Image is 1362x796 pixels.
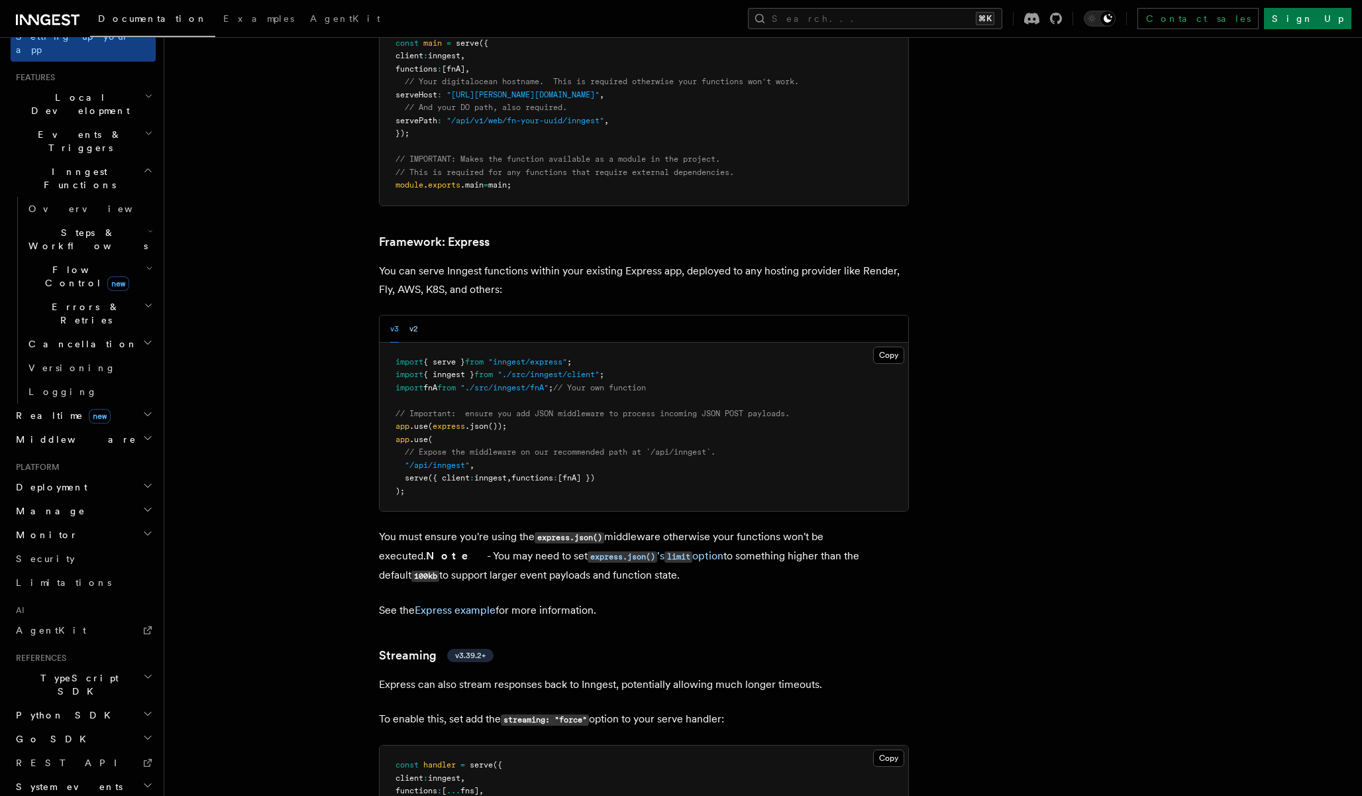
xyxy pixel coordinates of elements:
[415,604,496,616] a: Express example
[428,435,433,444] span: (
[379,233,490,251] a: Framework: Express
[428,422,433,431] span: (
[395,64,437,74] span: functions
[11,732,94,746] span: Go SDK
[873,347,904,364] button: Copy
[423,51,428,60] span: :
[423,760,456,769] span: handler
[395,383,423,392] span: import
[465,64,470,74] span: ,
[23,295,156,332] button: Errors & Retries
[405,461,470,470] span: "/api/inngest"
[11,751,156,775] a: REST API
[23,356,156,380] a: Versioning
[379,528,909,585] p: You must ensure you're using the middleware otherwise your functions won't be executed. - You may...
[16,553,75,564] span: Security
[11,703,156,727] button: Python SDK
[11,475,156,499] button: Deployment
[379,675,909,694] p: Express can also stream responses back to Inngest, potentially allowing much longer timeouts.
[395,370,423,379] span: import
[976,12,994,25] kbd: ⌘K
[89,409,111,424] span: new
[411,571,439,582] code: 100kb
[395,357,423,367] span: import
[600,370,604,379] span: ;
[600,90,604,99] span: ,
[460,773,465,783] span: ,
[423,370,474,379] span: { inngest }
[379,262,909,299] p: You can serve Inngest functions within your existing Express app, deployed to any hosting provide...
[442,64,465,74] span: [fnA]
[460,51,465,60] span: ,
[405,447,715,457] span: // Expose the middleware on our recommended path at `/api/inngest`.
[423,180,428,190] span: .
[423,38,442,48] span: main
[501,714,589,726] code: streaming: "force"
[488,422,507,431] span: ());
[23,221,156,258] button: Steps & Workflows
[28,386,97,397] span: Logging
[409,315,418,343] button: v2
[437,786,442,795] span: :
[11,85,156,123] button: Local Development
[423,383,437,392] span: fnA
[98,13,207,24] span: Documentation
[446,116,604,125] span: "/api/v1/web/fn-your-uuid/inngest"
[11,571,156,595] a: Limitations
[553,383,646,392] span: // Your own function
[11,160,156,197] button: Inngest Functions
[379,601,909,620] p: See the for more information.
[23,197,156,221] a: Overview
[395,38,419,48] span: const
[437,64,442,74] span: :
[23,380,156,404] a: Logging
[446,38,451,48] span: =
[379,646,494,665] a: Streamingv3.39.2+
[11,165,143,192] span: Inngest Functions
[28,203,165,214] span: Overview
[470,461,474,470] span: ,
[390,315,399,343] button: v3
[873,750,904,767] button: Copy
[405,103,567,112] span: // And your DO path, also required.
[460,786,479,795] span: fns]
[11,197,156,404] div: Inngest Functions
[423,357,465,367] span: { serve }
[16,577,111,588] span: Limitations
[1264,8,1351,29] a: Sign Up
[11,653,66,663] span: References
[11,404,156,427] button: Realtimenew
[498,370,600,379] span: "./src/inngest/client"
[11,128,144,154] span: Events & Triggers
[90,4,215,37] a: Documentation
[23,258,156,295] button: Flow Controlnew
[558,473,595,483] span: [fnA] })
[395,422,409,431] span: app
[455,650,486,661] span: v3.39.2+
[23,337,138,351] span: Cancellation
[395,129,409,138] span: });
[474,370,493,379] span: from
[11,481,87,494] span: Deployment
[395,409,790,418] span: // Important: ensure you add JSON middleware to process incoming JSON POST payloads.
[1084,11,1116,27] button: Toggle dark mode
[409,435,428,444] span: .use
[428,473,470,483] span: ({ client
[395,760,419,769] span: const
[428,51,460,60] span: inngest
[395,773,423,783] span: client
[511,473,553,483] span: functions
[479,786,484,795] span: ,
[302,4,388,36] a: AgentKit
[460,760,465,769] span: =
[535,532,604,543] code: express.json()
[11,504,85,518] span: Manage
[470,473,474,483] span: :
[11,427,156,451] button: Middleware
[395,786,437,795] span: functions
[433,422,465,431] span: express
[215,4,302,36] a: Examples
[426,549,487,562] strong: Note
[437,90,442,99] span: :
[395,486,405,496] span: );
